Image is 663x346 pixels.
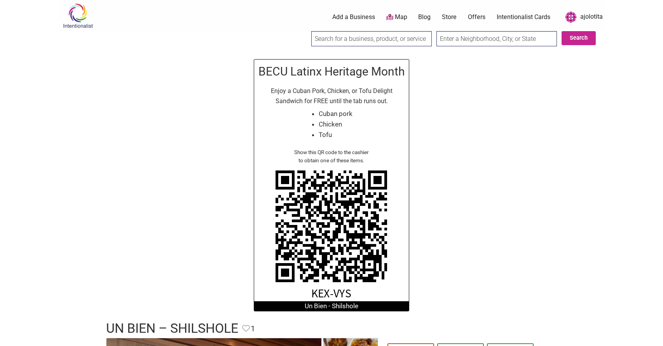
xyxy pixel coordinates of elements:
[319,130,352,140] li: Tofu
[436,31,557,46] input: Enter a Neighborhood, City, or State
[251,323,255,335] span: 1
[386,13,407,22] a: Map
[269,164,394,301] img: https://intentionalist.com/claim-tab/?code=KEX-VYS
[106,319,238,338] h1: Un Bien – Shilshole
[418,13,431,21] a: Blog
[319,119,352,130] li: Chicken
[59,3,96,28] img: Intentionalist
[242,325,250,332] i: Favorite
[311,31,432,46] input: Search for a business, product, or service
[442,13,457,21] a: Store
[562,31,596,45] button: Search
[258,86,405,106] p: Enjoy a Cuban Pork, Chicken, or Tofu Delight Sandwich for FREE until the tab runs out.
[254,301,409,311] div: Un Bien - Shilshole
[332,13,375,21] a: Add a Business
[468,13,485,21] a: Offers
[319,109,352,119] li: Cuban pork
[562,10,603,24] a: ajolotita
[497,13,550,21] a: Intentionalist Cards
[258,63,405,80] h2: BECU Latinx Heritage Month
[258,148,405,164] div: Show this QR code to the cashier to obtain one of these items.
